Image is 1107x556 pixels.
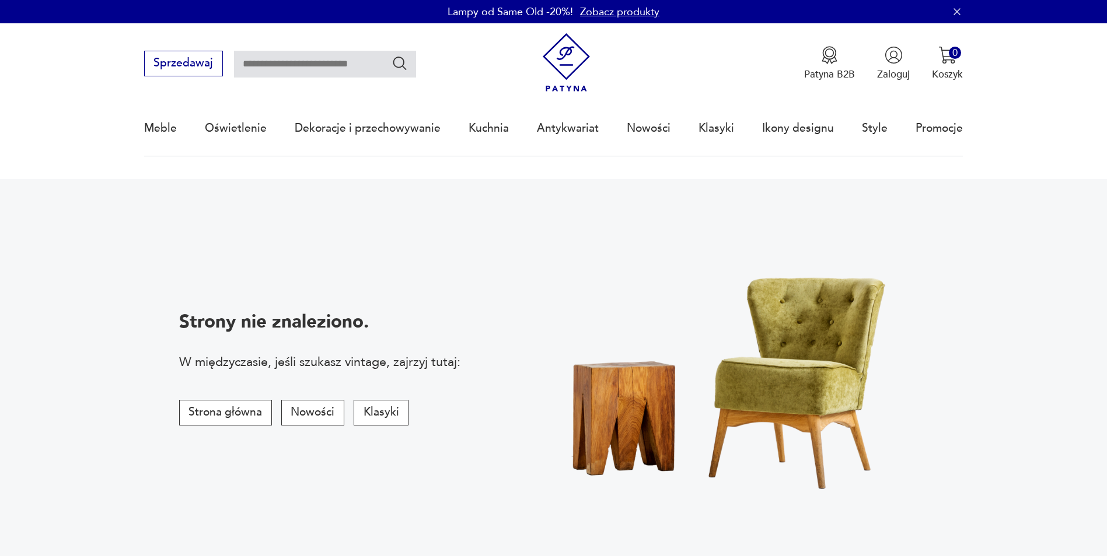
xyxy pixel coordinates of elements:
a: Style [862,101,888,155]
p: Strony nie znaleziono. [179,309,460,335]
a: Sprzedawaj [144,59,223,69]
a: Ikony designu [762,101,834,155]
img: Ikonka użytkownika [885,46,903,64]
button: Patyna B2B [804,46,855,81]
button: Sprzedawaj [144,51,223,76]
a: Ikona medaluPatyna B2B [804,46,855,81]
button: Klasyki [354,400,408,425]
button: Nowości [281,400,344,425]
a: Meble [144,101,177,155]
img: Patyna - sklep z meblami i dekoracjami vintage [537,33,596,92]
button: Szukaj [392,55,408,72]
p: W międzyczasie, jeśli szukasz vintage, zajrzyj tutaj: [179,353,460,371]
a: Antykwariat [537,101,599,155]
p: Patyna B2B [804,68,855,81]
img: Fotel [527,224,939,512]
a: Dekoracje i przechowywanie [295,101,441,155]
p: Zaloguj [877,68,910,81]
a: Zobacz produkty [580,5,659,19]
a: Klasyki [699,101,734,155]
img: Ikona koszyka [938,46,956,64]
p: Lampy od Same Old -20%! [448,5,573,19]
a: Promocje [916,101,963,155]
button: 0Koszyk [932,46,963,81]
a: Nowości [627,101,671,155]
p: Koszyk [932,68,963,81]
img: Ikona medalu [820,46,839,64]
button: Strona główna [179,400,272,425]
div: 0 [949,47,961,59]
a: Oświetlenie [205,101,267,155]
a: Kuchnia [469,101,509,155]
button: Zaloguj [877,46,910,81]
